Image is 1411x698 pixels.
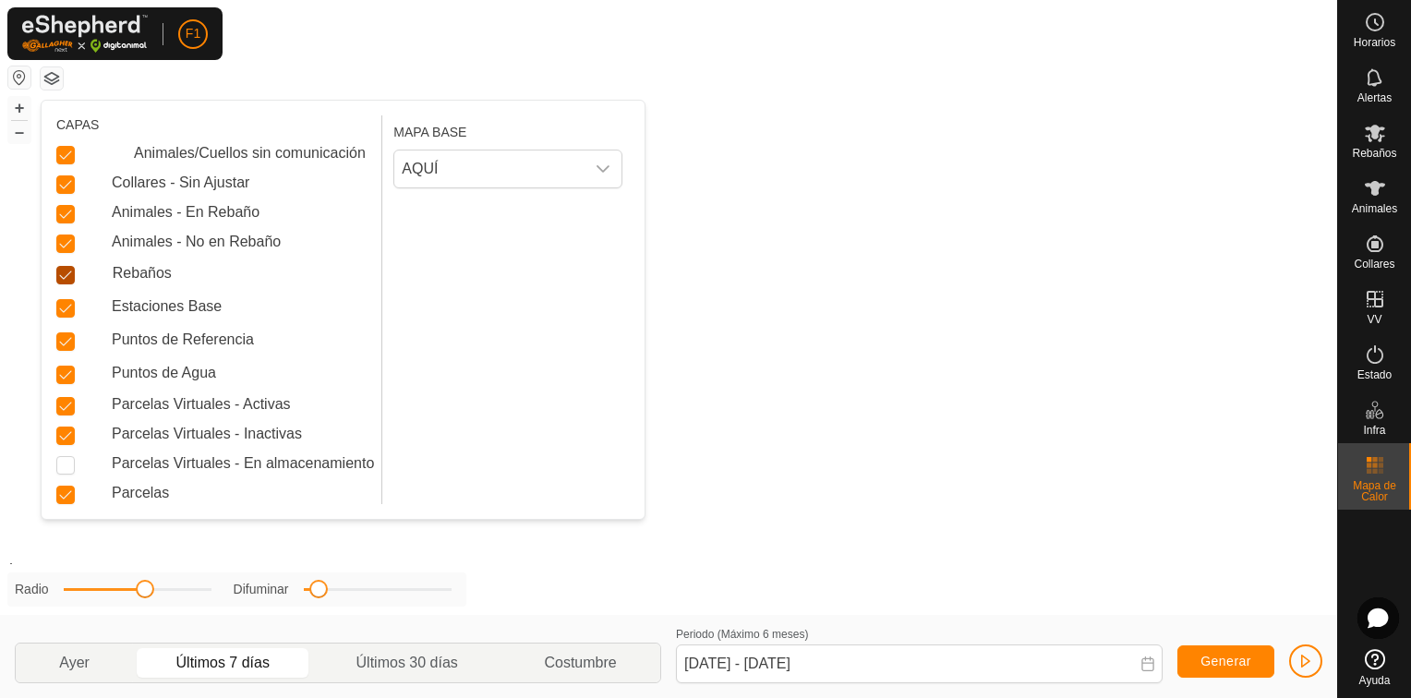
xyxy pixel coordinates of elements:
[573,591,680,608] a: Política de Privacidad
[112,482,169,504] label: Parcelas
[676,628,808,641] label: Periodo (Máximo 6 meses)
[8,121,30,143] button: –
[1359,675,1391,686] span: Ayuda
[356,652,458,674] span: Últimos 30 días
[59,652,90,674] span: Ayer
[1357,369,1392,380] span: Estado
[544,652,616,674] span: Costumbre
[1354,37,1395,48] span: Horarios
[112,329,254,351] label: Puntos de Referencia
[1357,92,1392,103] span: Alertas
[1177,645,1274,678] button: Generar
[1200,654,1251,668] span: Generar
[112,362,216,384] label: Puntos de Agua
[8,97,30,119] button: +
[112,295,222,318] label: Estaciones Base
[1343,480,1406,502] span: Mapa de Calor
[134,142,366,164] label: Animales/Cuellos sin comunicación
[585,150,621,187] div: Disparador desplegable
[112,201,259,223] label: Animales - En Rebaño
[56,115,374,135] div: CAPAS
[234,580,289,599] label: Difuminar
[402,161,438,176] font: AQUÍ
[702,591,764,608] a: Contáctenos
[112,393,291,415] label: Parcelas Virtuales - Activas
[394,150,585,187] span: AQUÍ
[1367,314,1381,325] span: VV
[1338,642,1411,693] a: Ayuda
[176,652,270,674] span: Últimos 7 días
[112,231,281,253] label: Animales - No en Rebaño
[112,423,302,445] label: Parcelas Virtuales - Inactivas
[41,67,63,90] button: Capas del Mapa
[1352,148,1396,159] span: Rebaños
[8,66,30,89] button: Restablecer Mapa
[1354,259,1394,270] span: Collares
[112,452,374,475] label: Parcelas Virtuales - En almacenamiento
[22,15,148,53] img: Logo Gallagher
[113,262,172,284] label: Rebaños
[186,24,200,43] span: F1
[112,172,249,194] label: Collares - Sin Ajustar
[15,580,49,599] label: Radio
[1363,425,1385,436] span: Infra
[1352,203,1397,214] span: Animales
[393,115,622,142] div: MAPA BASE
